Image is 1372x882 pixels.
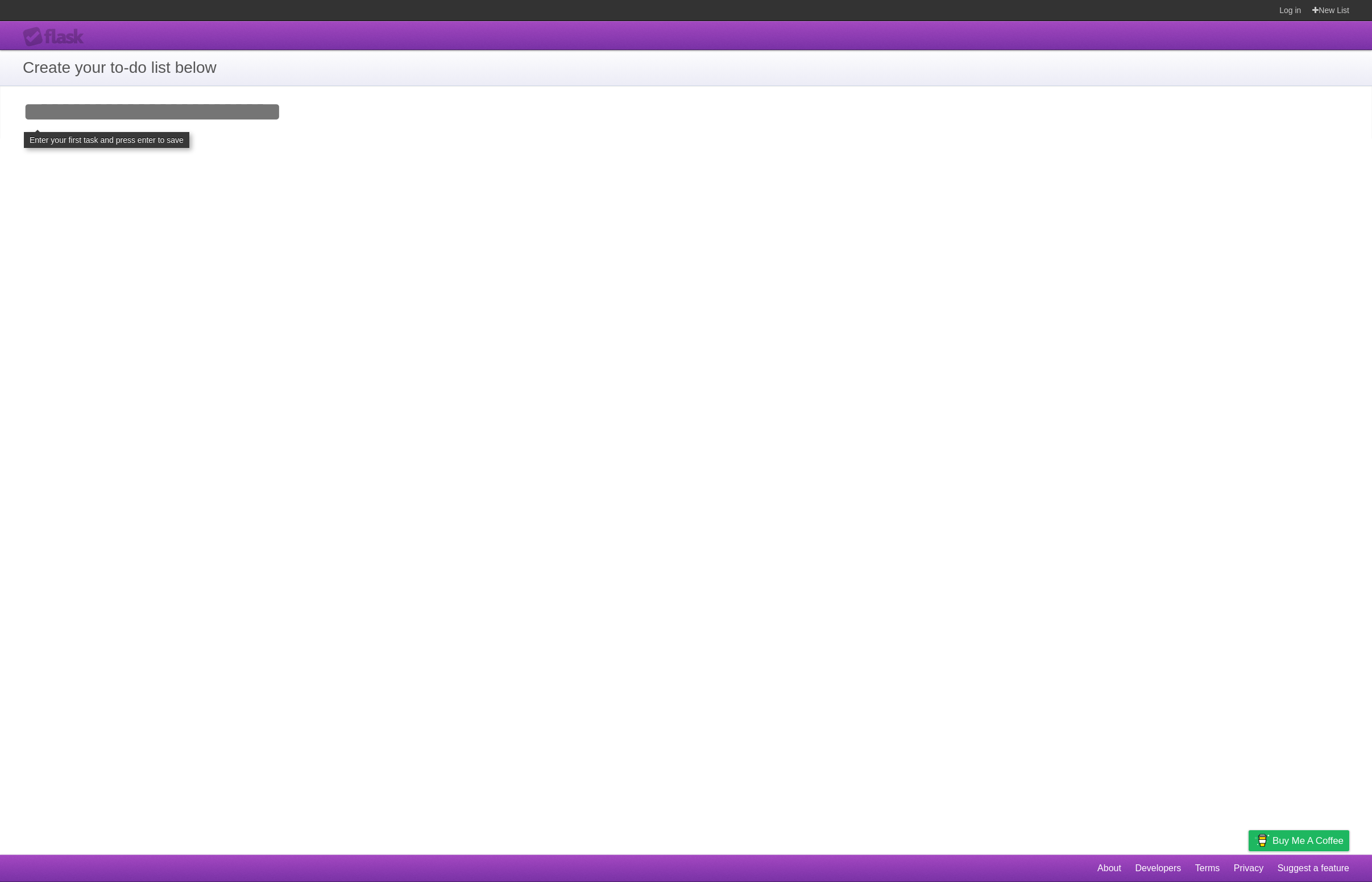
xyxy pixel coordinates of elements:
a: About [1097,858,1121,879]
a: Developers [1135,858,1181,879]
span: Buy me a coffee [1272,831,1344,851]
h1: Create your to-do list below [23,56,1349,80]
a: Buy me a coffee [1249,830,1349,851]
a: Privacy [1234,858,1263,879]
img: Buy me a coffee [1254,831,1270,850]
a: Terms [1195,858,1220,879]
a: Suggest a feature [1278,858,1349,879]
div: Flask [23,27,91,47]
